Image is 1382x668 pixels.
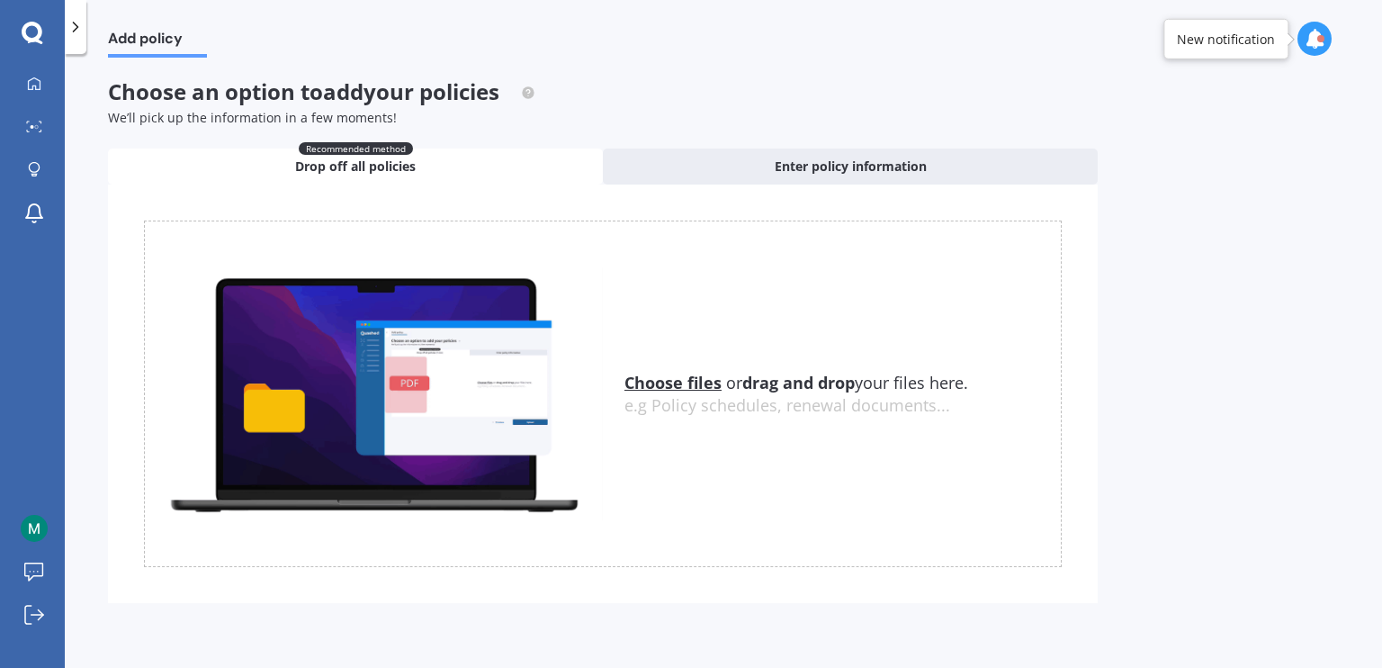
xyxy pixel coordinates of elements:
span: to add your policies [301,77,499,106]
div: New notification [1177,30,1275,48]
span: Choose an option [108,77,535,106]
span: We’ll pick up the information in a few moments! [108,109,397,126]
span: Enter policy information [775,158,927,176]
div: e.g Policy schedules, renewal documents... [624,396,1061,416]
img: ACg8ocL_ILBKxYytfOsSdX51SSh8tDyWpPd8nGcgiMf3va_65RmF3g=s96-c [21,515,48,542]
u: Choose files [624,372,722,393]
b: drag and drop [742,372,855,393]
span: or your files here. [624,372,968,393]
span: Add policy [108,30,207,54]
span: Recommended method [299,142,413,155]
span: Drop off all policies [295,158,416,176]
img: upload.de96410c8ce839c3fdd5.gif [145,267,603,520]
